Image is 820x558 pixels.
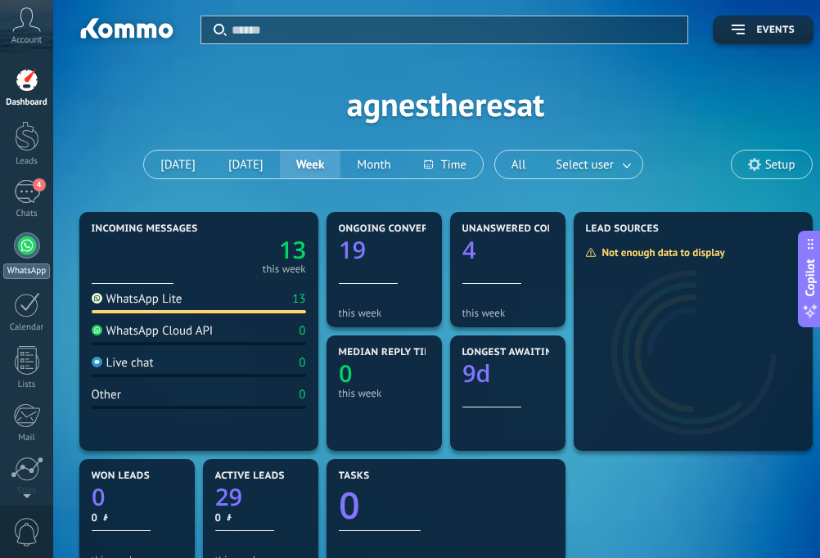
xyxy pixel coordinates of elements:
div: 0 ៛ [92,511,182,524]
button: [DATE] [212,151,280,178]
text: 29 [215,481,242,513]
a: 0 [92,481,182,513]
text: 0 [339,358,353,389]
img: Live chat [92,357,102,367]
span: Ongoing conversations [339,223,471,235]
span: Setup [765,158,795,172]
span: Incoming messages [92,223,198,235]
text: 9d [462,358,491,389]
div: 0 [299,323,305,339]
div: Not enough data to display [585,245,737,259]
div: Dashboard [3,97,51,108]
div: WhatsApp Cloud API [92,323,214,339]
span: Median reply time [339,347,439,358]
div: this week [263,265,306,273]
span: 4 [33,178,46,191]
a: 13 [199,234,306,266]
button: [DATE] [144,151,212,178]
a: 29 [215,481,306,513]
div: Mail [3,433,51,443]
div: WhatsApp Lite [92,291,182,307]
div: Calendar [3,322,51,333]
a: 0 [339,480,553,530]
button: Select user [542,151,642,178]
div: this week [462,307,553,319]
span: Tasks [339,470,370,482]
span: Copilot [802,259,818,297]
span: Unanswered conversations [462,223,617,235]
span: Lead Sources [586,223,659,235]
button: Time [408,151,483,178]
text: 4 [462,234,476,266]
div: Chats [3,209,51,219]
div: 0 ៛ [215,511,306,524]
div: 13 [292,291,305,307]
div: 0 [299,387,305,403]
text: 19 [339,234,366,266]
img: WhatsApp Lite [92,293,102,304]
text: 0 [92,481,106,513]
div: Lists [3,380,51,390]
div: Live chat [92,355,154,371]
div: Leads [3,156,51,167]
text: 13 [278,234,305,266]
text: 0 [339,480,360,530]
div: WhatsApp [3,263,50,279]
div: this week [339,307,430,319]
span: Active leads [215,470,285,482]
span: Account [11,35,42,46]
div: 0 [299,355,305,371]
div: Other [92,387,121,403]
span: Select user [552,154,616,176]
a: 9d [462,358,553,389]
div: this week [339,387,430,399]
button: Events [713,16,813,44]
img: WhatsApp Cloud API [92,325,102,335]
button: Month [340,151,407,178]
span: Longest awaiting reply [462,347,592,358]
button: All [495,151,543,178]
button: Week [280,151,341,178]
span: Events [757,25,795,36]
span: Won leads [92,470,150,482]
